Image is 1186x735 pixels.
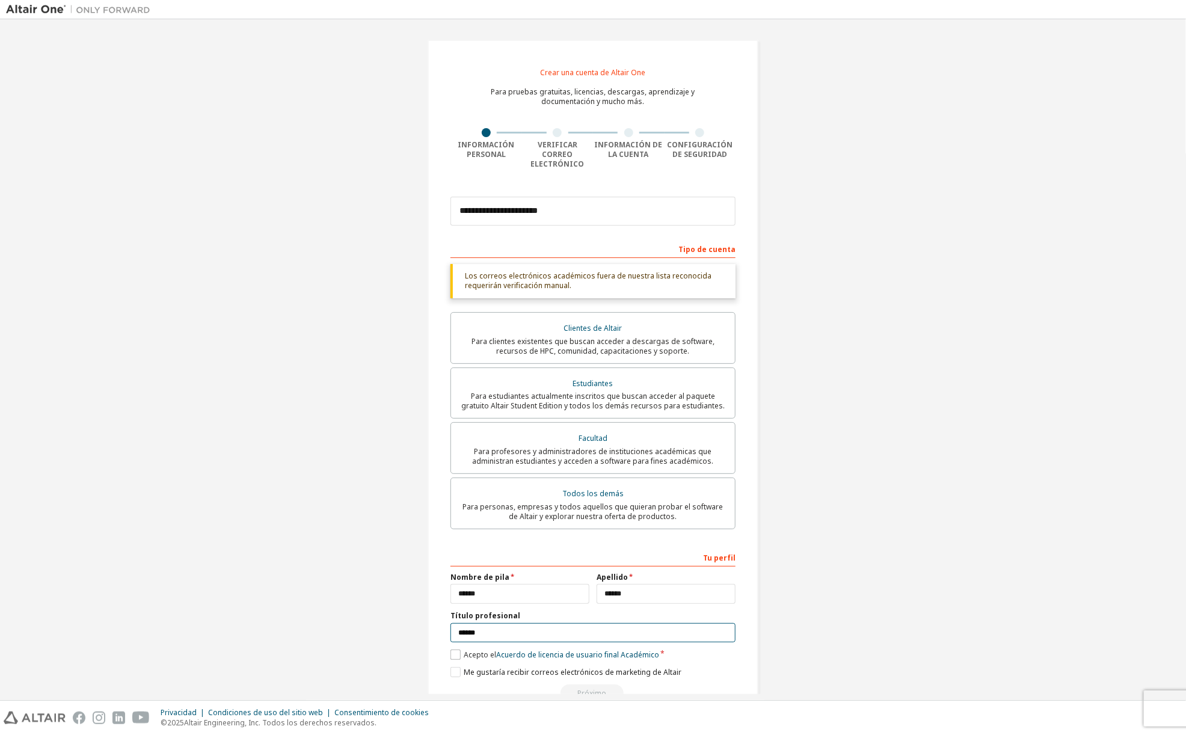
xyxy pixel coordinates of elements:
font: Acuerdo de licencia de usuario final [496,650,619,660]
img: facebook.svg [73,712,85,724]
font: Estudiantes [573,378,613,389]
img: instagram.svg [93,712,105,724]
font: Título profesional [450,610,520,621]
font: Condiciones de uso del sitio web [208,707,323,718]
font: Para clientes existentes que buscan acceder a descargas de software, recursos de HPC, comunidad, ... [472,336,714,356]
font: Todos los demás [562,488,624,499]
font: Facultad [579,433,607,443]
font: Me gustaría recibir correos electrónicos de marketing de Altair [464,667,681,677]
font: Información de la cuenta [595,140,663,159]
font: Tu perfil [703,553,736,563]
font: documentación y mucho más. [542,96,645,106]
img: linkedin.svg [112,712,125,724]
font: Para pruebas gratuitas, licencias, descargas, aprendizaje y [491,87,695,97]
div: Read and acccept EULA to continue [450,684,736,703]
font: Altair Engineering, Inc. Todos los derechos reservados. [184,718,376,728]
font: Configuración de seguridad [667,140,733,159]
font: Apellido [597,572,628,582]
font: Los correos electrónicos académicos fuera de nuestra lista reconocida requerirán verificación man... [465,271,711,291]
img: Altair Uno [6,4,156,16]
font: Para personas, empresas y todos aquellos que quieran probar el software de Altair y explorar nues... [463,502,724,521]
font: Verificar correo electrónico [530,140,584,169]
font: Acepto el [464,650,496,660]
font: Para estudiantes actualmente inscritos que buscan acceder al paquete gratuito Altair Student Edit... [461,391,725,411]
font: Clientes de Altair [564,323,622,333]
font: 2025 [167,718,184,728]
font: Crear una cuenta de Altair One [541,67,646,78]
font: Tipo de cuenta [678,244,736,254]
font: Nombre de pila [450,572,509,582]
img: youtube.svg [132,712,150,724]
font: Académico [621,650,659,660]
font: Información personal [458,140,514,159]
font: © [161,718,167,728]
font: Para profesores y administradores de instituciones académicas que administran estudiantes y acced... [473,446,714,466]
font: Privacidad [161,707,197,718]
font: Consentimiento de cookies [334,707,429,718]
img: altair_logo.svg [4,712,66,724]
